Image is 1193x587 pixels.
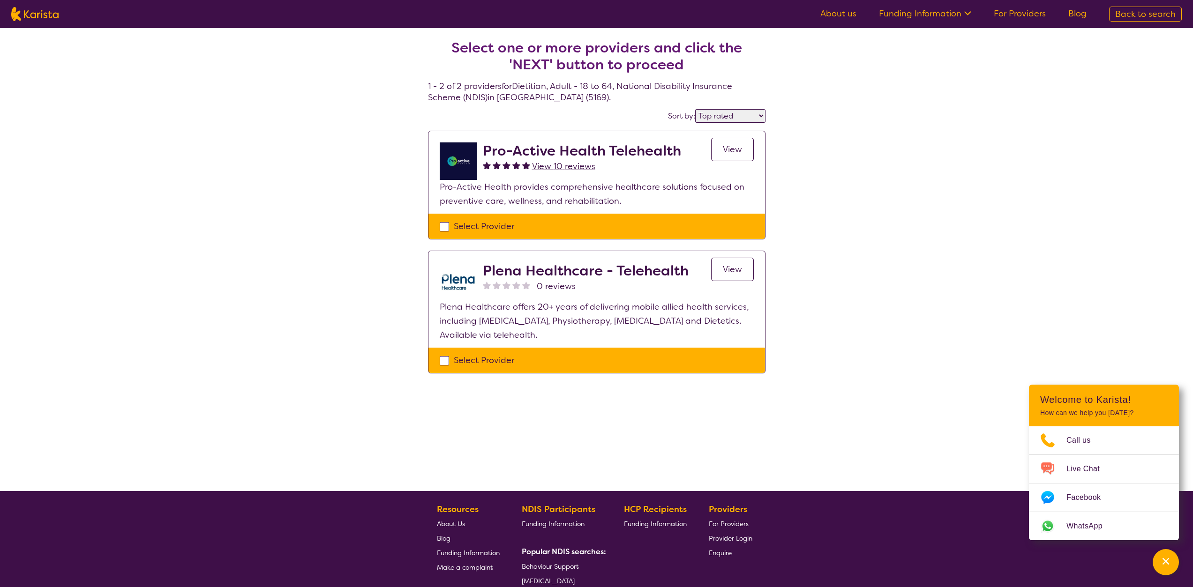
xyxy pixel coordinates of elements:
b: NDIS Participants [522,504,595,515]
img: nonereviewstar [483,281,491,289]
h2: Pro-Active Health Telehealth [483,142,681,159]
img: fullstar [522,161,530,169]
img: ymlb0re46ukcwlkv50cv.png [440,142,477,180]
a: About us [820,8,856,19]
img: fullstar [512,161,520,169]
h2: Welcome to Karista! [1040,394,1168,405]
button: Channel Menu [1153,549,1179,575]
a: Web link opens in a new tab. [1029,512,1179,540]
span: Funding Information [624,520,687,528]
span: Funding Information [522,520,585,528]
span: WhatsApp [1066,519,1114,533]
img: nonereviewstar [503,281,510,289]
img: nonereviewstar [512,281,520,289]
span: Provider Login [709,534,752,542]
p: Plena Healthcare offers 20+ years of delivering mobile allied health services, including [MEDICAL... [440,300,754,342]
span: Enquire [709,549,732,557]
a: Funding Information [437,545,500,560]
b: Providers [709,504,747,515]
a: Funding Information [624,516,687,531]
span: Call us [1066,433,1102,447]
label: Sort by: [668,111,695,121]
span: View [723,144,742,155]
a: Blog [437,531,500,545]
span: Behaviour Support [522,562,579,571]
span: [MEDICAL_DATA] [522,577,575,585]
a: Back to search [1109,7,1182,22]
span: About Us [437,520,465,528]
span: 0 reviews [537,279,576,293]
span: Back to search [1115,8,1176,20]
span: Facebook [1066,490,1112,505]
a: View [711,138,754,161]
img: fullstar [483,161,491,169]
ul: Choose channel [1029,426,1179,540]
a: Enquire [709,545,752,560]
a: Funding Information [522,516,602,531]
a: View [711,258,754,281]
img: nonereviewstar [493,281,501,289]
a: View 10 reviews [532,159,595,173]
a: Behaviour Support [522,559,602,573]
p: How can we help you [DATE]? [1040,409,1168,417]
span: View [723,264,742,275]
span: View 10 reviews [532,161,595,172]
div: Channel Menu [1029,385,1179,540]
a: Provider Login [709,531,752,545]
img: nonereviewstar [522,281,530,289]
a: Funding Information [879,8,971,19]
a: For Providers [709,516,752,531]
b: HCP Recipients [624,504,687,515]
img: qwv9egg5taowukv2xnze.png [440,262,477,300]
h2: Plena Healthcare - Telehealth [483,262,689,279]
span: Live Chat [1066,462,1111,476]
span: Make a complaint [437,563,493,572]
a: Make a complaint [437,560,500,574]
h2: Select one or more providers and click the 'NEXT' button to proceed [439,39,754,73]
a: About Us [437,516,500,531]
span: For Providers [709,520,749,528]
span: Blog [437,534,450,542]
p: Pro-Active Health provides comprehensive healthcare solutions focused on preventive care, wellnes... [440,180,754,208]
img: Karista logo [11,7,59,21]
b: Popular NDIS searches: [522,547,606,557]
a: Blog [1068,8,1087,19]
img: fullstar [493,161,501,169]
b: Resources [437,504,479,515]
a: For Providers [994,8,1046,19]
img: fullstar [503,161,510,169]
h4: 1 - 2 of 2 providers for Dietitian , Adult - 18 to 64 , National Disability Insurance Scheme (NDI... [428,17,765,103]
span: Funding Information [437,549,500,557]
